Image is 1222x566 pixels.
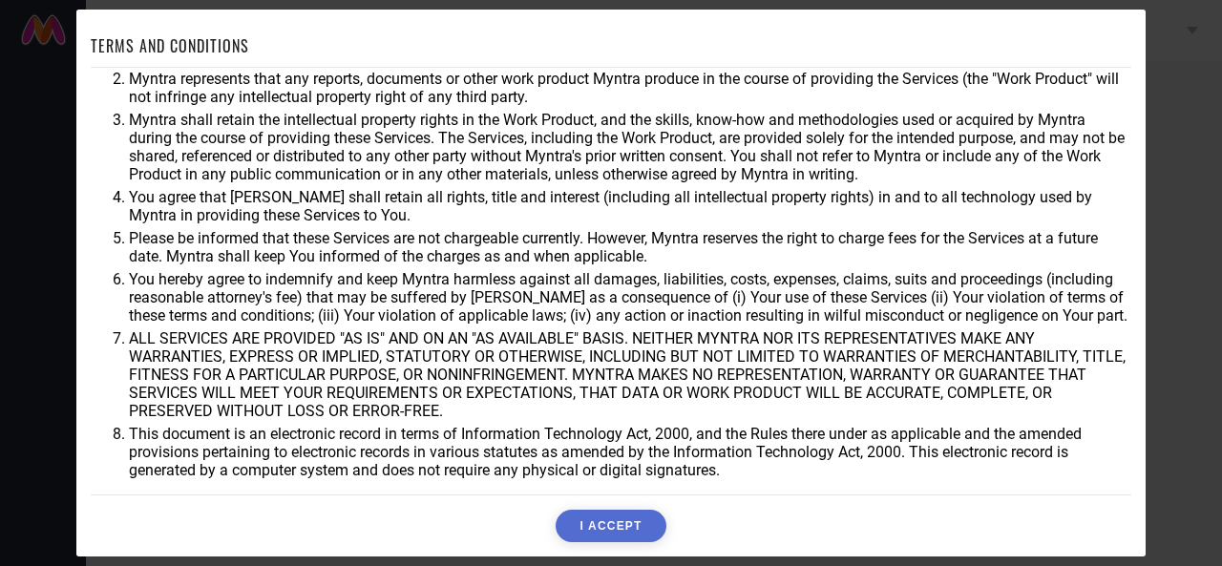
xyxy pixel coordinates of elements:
[129,329,1131,420] li: ALL SERVICES ARE PROVIDED "AS IS" AND ON AN "AS AVAILABLE" BASIS. NEITHER MYNTRA NOR ITS REPRESEN...
[129,111,1131,183] li: Myntra shall retain the intellectual property rights in the Work Product, and the skills, know-ho...
[129,70,1131,106] li: Myntra represents that any reports, documents or other work product Myntra produce in the course ...
[129,229,1131,265] li: Please be informed that these Services are not chargeable currently. However, Myntra reserves the...
[129,425,1131,479] li: This document is an electronic record in terms of Information Technology Act, 2000, and the Rules...
[556,510,665,542] button: I ACCEPT
[91,34,249,57] h1: TERMS AND CONDITIONS
[129,188,1131,224] li: You agree that [PERSON_NAME] shall retain all rights, title and interest (including all intellect...
[129,270,1131,325] li: You hereby agree to indemnify and keep Myntra harmless against all damages, liabilities, costs, e...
